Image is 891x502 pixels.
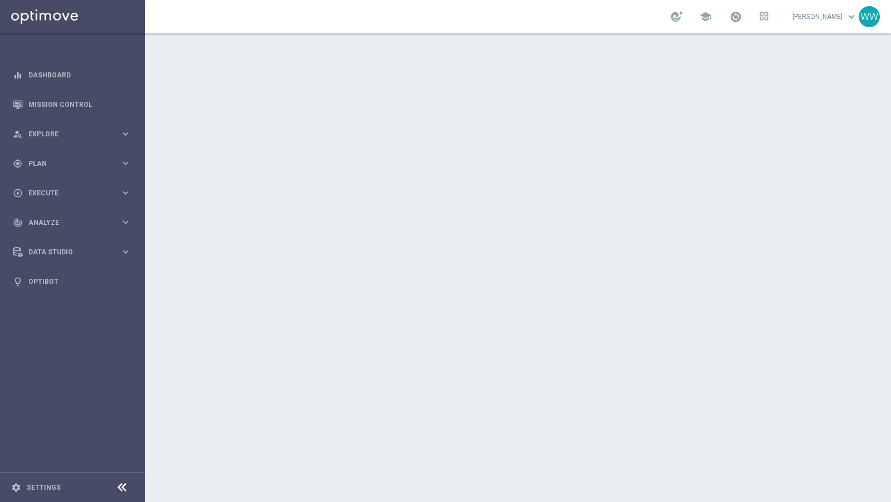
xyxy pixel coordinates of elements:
[120,188,131,198] i: keyboard_arrow_right
[28,267,131,296] a: Optibot
[28,60,131,90] a: Dashboard
[28,131,120,137] span: Explore
[13,90,131,119] div: Mission Control
[13,159,120,169] div: Plan
[845,11,858,23] span: keyboard_arrow_down
[13,277,23,287] i: lightbulb
[12,71,131,80] button: equalizer Dashboard
[699,11,712,23] span: school
[12,189,131,198] button: play_circle_outline Execute keyboard_arrow_right
[28,90,131,119] a: Mission Control
[12,218,131,227] button: track_changes Analyze keyboard_arrow_right
[13,70,23,80] i: equalizer
[28,190,120,196] span: Execute
[12,277,131,286] button: lightbulb Optibot
[12,100,131,109] button: Mission Control
[120,158,131,169] i: keyboard_arrow_right
[28,249,120,255] span: Data Studio
[120,129,131,139] i: keyboard_arrow_right
[13,218,120,228] div: Analyze
[120,247,131,257] i: keyboard_arrow_right
[791,8,859,25] a: [PERSON_NAME]keyboard_arrow_down
[13,267,131,296] div: Optibot
[12,159,131,168] button: gps_fixed Plan keyboard_arrow_right
[13,60,131,90] div: Dashboard
[13,218,23,228] i: track_changes
[13,247,120,257] div: Data Studio
[13,188,120,198] div: Execute
[27,484,61,491] a: Settings
[13,129,120,139] div: Explore
[11,483,21,493] i: settings
[13,129,23,139] i: person_search
[120,217,131,228] i: keyboard_arrow_right
[12,130,131,139] button: person_search Explore keyboard_arrow_right
[12,248,131,257] button: Data Studio keyboard_arrow_right
[28,160,120,167] span: Plan
[13,188,23,198] i: play_circle_outline
[13,159,23,169] i: gps_fixed
[859,6,880,27] div: WW
[28,219,120,226] span: Analyze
